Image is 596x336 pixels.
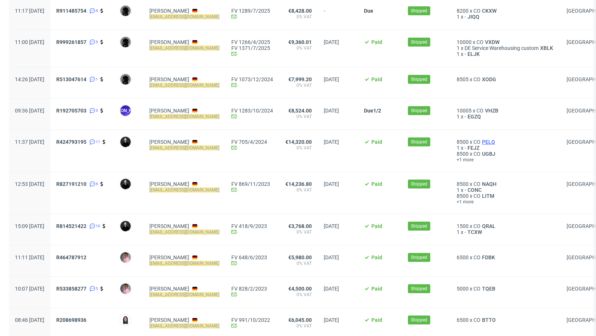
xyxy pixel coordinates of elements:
[457,139,555,145] div: x
[465,229,466,235] span: -
[473,286,481,292] span: CO
[465,114,466,120] span: -
[457,223,555,229] div: x
[481,76,498,82] a: XODG
[96,8,98,14] span: 4
[285,45,312,51] span: 0% VAT
[371,317,382,323] span: Paid
[457,157,555,163] a: +1 more
[457,114,555,120] div: x
[285,229,312,235] span: 0% VAT
[149,83,219,88] mark: [EMAIL_ADDRESS][DOMAIN_NAME]
[88,8,98,14] a: 4
[411,107,427,114] span: Shipped
[285,139,312,145] span: €14,320.00
[411,139,427,145] span: Shipped
[457,108,472,114] span: 10005
[149,223,189,229] a: [PERSON_NAME]
[457,139,469,145] span: 8500
[285,187,312,193] span: 0% VAT
[149,139,189,145] a: [PERSON_NAME]
[56,286,88,292] a: R533858277
[465,45,539,51] span: DE Service Warehousing custom
[457,223,469,229] span: 1500
[120,283,131,294] img: Paweł Guz
[324,108,339,114] span: [DATE]
[481,317,497,323] span: BTTO
[457,45,555,51] div: x
[411,223,427,229] span: Shipped
[484,39,501,45] a: VXDW
[88,108,98,114] a: 3
[15,76,44,82] span: 14:26 [DATE]
[96,181,98,187] span: 6
[231,181,273,187] a: FV 869/11/2023
[466,14,481,20] span: JIQQ
[88,39,98,45] a: 5
[481,193,496,199] a: LITM
[231,286,273,292] a: FV 828/2/2023
[457,108,555,114] div: x
[457,317,469,323] span: 6500
[15,254,44,260] span: 11:11 [DATE]
[96,286,98,292] span: 5
[96,39,98,45] span: 5
[539,45,555,51] a: XBLK
[120,74,131,85] img: Dawid Urbanowicz
[15,286,44,292] span: 10:07 [DATE]
[56,8,86,14] span: R911485754
[285,260,312,266] span: 0% VAT
[473,254,481,260] span: CO
[149,108,189,114] a: [PERSON_NAME]
[56,254,88,260] a: R464787912
[457,193,469,199] span: 8500
[457,254,469,260] span: 6500
[473,151,481,157] span: CO
[457,76,469,82] span: 8505
[120,37,131,47] img: Dawid Urbanowicz
[473,181,481,187] span: CO
[149,261,219,266] mark: [EMAIL_ADDRESS][DOMAIN_NAME]
[473,193,481,199] span: CO
[371,286,382,292] span: Paid
[484,108,500,114] a: VHZB
[15,317,44,323] span: 08:46 [DATE]
[473,76,481,82] span: CO
[149,8,189,14] a: [PERSON_NAME]
[149,39,189,45] a: [PERSON_NAME]
[149,14,219,19] mark: [EMAIL_ADDRESS][DOMAIN_NAME]
[457,39,555,45] div: x
[149,145,219,150] mark: [EMAIL_ADDRESS][DOMAIN_NAME]
[481,254,497,260] span: FDBK
[457,151,469,157] span: 8500
[324,39,339,45] span: [DATE]
[149,323,219,329] mark: [EMAIL_ADDRESS][DOMAIN_NAME]
[457,51,555,57] div: x
[466,229,484,235] span: TCXW
[411,285,427,292] span: Shipped
[149,76,189,82] a: [PERSON_NAME]
[285,114,312,120] span: 0% VAT
[481,223,497,229] span: QRAL
[288,254,312,260] span: €5,980.00
[96,76,98,82] span: 1
[56,317,88,323] a: R208698936
[364,108,373,114] span: Due
[56,139,88,145] a: R424793195
[364,8,373,14] span: Due
[56,181,88,187] a: R827191210
[324,254,339,260] span: [DATE]
[371,254,382,260] span: Paid
[288,223,312,229] span: €3,768.00
[457,254,555,260] div: x
[149,292,219,297] mark: [EMAIL_ADDRESS][DOMAIN_NAME]
[411,39,427,45] span: Shipped
[457,181,469,187] span: 8500
[371,76,382,82] span: Paid
[481,286,497,292] a: TQEB
[149,317,189,323] a: [PERSON_NAME]
[466,187,483,193] a: CONC
[411,181,427,187] span: Shipped
[473,139,481,145] span: CO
